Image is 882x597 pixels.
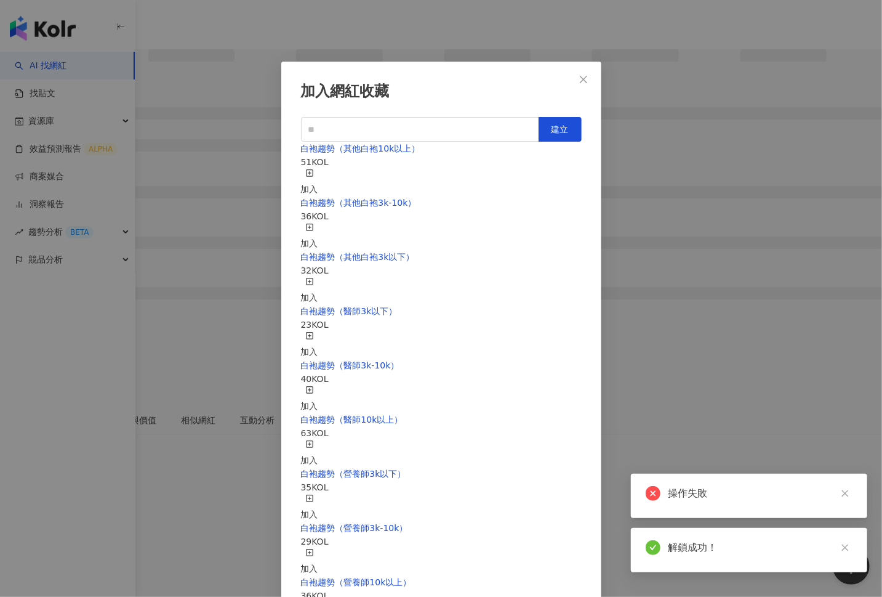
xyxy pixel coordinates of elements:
a: 白袍趨勢（營養師10k以上） [301,577,412,587]
button: 加入 [301,440,318,467]
a: 白袍趨勢（營養師3k以下） [301,469,406,479]
span: 建立 [551,124,569,134]
div: 40 KOL [301,372,582,386]
div: 解鎖成功！ [668,540,852,555]
a: 白袍趨勢（醫師3k以下） [301,306,398,316]
button: 加入 [301,277,318,304]
a: 白袍趨勢（其他白袍3k-10k） [301,198,417,208]
div: 23 KOL [301,318,582,331]
span: close [579,75,588,84]
div: 加入網紅收藏 [301,81,582,102]
div: 51 KOL [301,155,582,169]
a: 白袍趨勢（醫師3k-10k） [301,360,399,370]
span: close-circle [646,486,660,501]
span: close [841,489,849,498]
div: 32 KOL [301,264,582,277]
button: Close [571,67,596,92]
a: 白袍趨勢（其他白袍3k以下） [301,252,415,262]
button: 加入 [301,169,318,196]
button: 建立 [539,117,582,142]
div: 操作失敗 [668,486,852,501]
button: 加入 [301,548,318,575]
button: 加入 [301,331,318,359]
span: close [841,543,849,552]
div: 29 KOL [301,535,582,548]
a: 白袍趨勢（營養師3k-10k） [301,523,408,533]
div: 36 KOL [301,209,582,223]
button: 加入 [301,386,318,413]
a: 白袍趨勢（醫師10k以上） [301,415,403,424]
span: check-circle [646,540,660,555]
div: 35 KOL [301,481,582,494]
div: 63 KOL [301,426,582,440]
a: 白袍趨勢（其他白袍10k以上） [301,144,420,153]
button: 加入 [301,223,318,250]
button: 加入 [301,494,318,521]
